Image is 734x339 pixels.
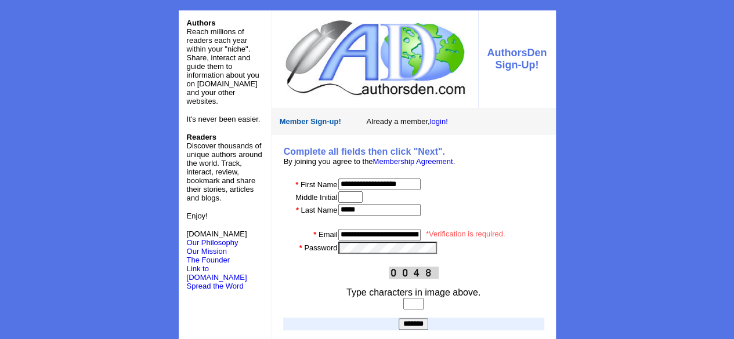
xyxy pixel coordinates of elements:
[187,264,247,282] a: Link to [DOMAIN_NAME]
[187,27,259,105] font: Reach millions of readers each year within your "niche". Share, interact and guide them to inform...
[187,133,216,141] b: Readers
[187,238,238,247] a: Our Philosophy
[426,229,505,238] font: *Verification is required.
[346,287,480,297] font: Type characters in image above.
[389,267,439,279] img: This Is CAPTCHA Image
[304,243,337,252] font: Password
[284,147,445,156] b: Complete all fields then click "Next".
[487,47,547,71] font: AuthorsDen Sign-Up!
[187,19,216,27] font: Authors
[301,180,338,189] font: First Name
[301,206,337,214] font: Last Name
[187,212,208,220] font: Enjoy!
[430,117,448,126] a: login!
[280,117,341,126] font: Member Sign-up!
[187,115,261,123] font: It's never been easier.
[187,282,244,290] font: Spread the Word
[295,193,337,202] font: Middle Initial
[187,256,230,264] a: The Founder
[319,230,338,239] font: Email
[366,117,447,126] font: Already a member,
[373,157,453,166] a: Membership Agreement
[187,133,262,202] font: Discover thousands of unique authors around the world. Track, interact, review, bookmark and shar...
[187,247,227,256] a: Our Mission
[284,157,455,166] font: By joining you agree to the .
[187,229,247,247] font: [DOMAIN_NAME]
[283,19,467,97] img: logo.jpg
[187,280,244,290] a: Spread the Word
